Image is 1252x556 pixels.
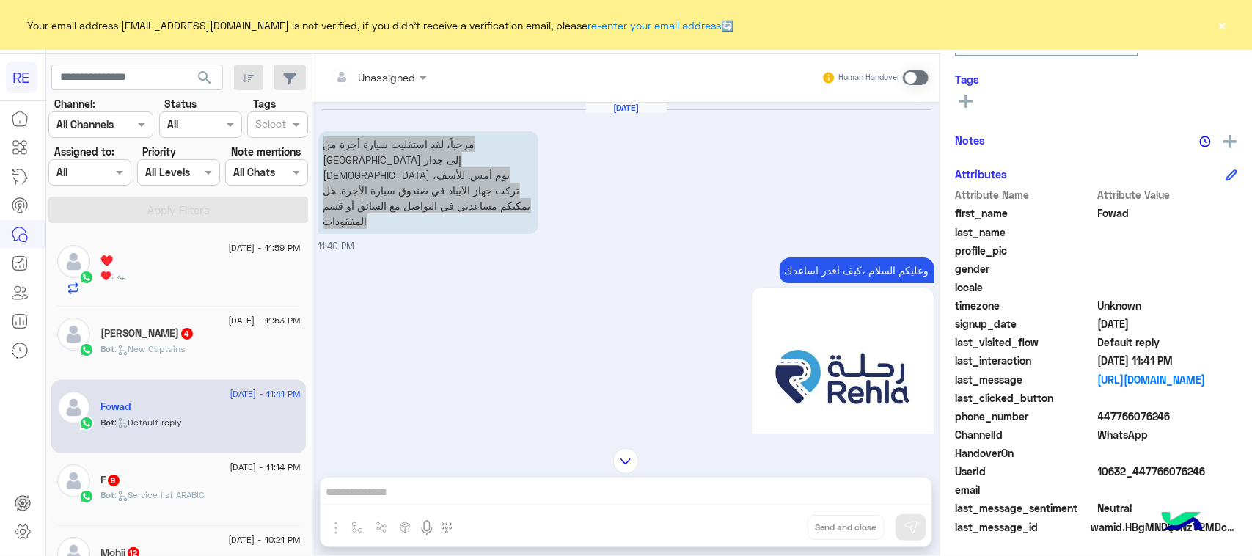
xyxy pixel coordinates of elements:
[955,205,1095,221] span: first_name
[613,448,639,474] img: scroll
[1098,390,1238,406] span: null
[230,461,300,474] span: [DATE] - 11:14 PM
[955,409,1095,424] span: phone_number
[955,224,1095,240] span: last_name
[1098,279,1238,295] span: null
[196,69,213,87] span: search
[955,261,1095,277] span: gender
[318,241,355,252] span: 11:40 PM
[838,72,900,84] small: Human Handover
[955,334,1095,350] span: last_visited_flow
[6,62,37,93] div: RE
[757,293,929,464] img: 88.jpg
[57,391,90,424] img: defaultAdmin.png
[780,257,934,283] p: 7/9/2025, 11:40 PM
[955,445,1095,461] span: HandoverOn
[79,489,94,504] img: WhatsApp
[253,96,276,111] label: Tags
[115,417,183,428] span: : Default reply
[1098,334,1238,350] span: Default reply
[181,328,193,340] span: 4
[79,343,94,357] img: WhatsApp
[1098,500,1238,516] span: 0
[955,390,1095,406] span: last_clicked_button
[79,270,94,285] img: WhatsApp
[101,489,115,500] span: Bot
[142,144,176,159] label: Priority
[57,464,90,497] img: defaultAdmin.png
[228,533,300,546] span: [DATE] - 10:21 PM
[101,327,194,340] h5: بدر المطيري
[1098,464,1238,479] span: 10632_447766076246
[955,372,1095,387] span: last_message
[1098,427,1238,442] span: 2
[101,474,121,486] h5: F
[48,197,308,223] button: Apply Filters
[79,416,94,431] img: WhatsApp
[28,18,734,33] span: Your email address [EMAIL_ADDRESS][DOMAIN_NAME] is not verified, if you didn't receive a verifica...
[955,73,1237,86] h6: Tags
[1223,135,1237,148] img: add
[101,270,112,281] span: ♥️
[253,116,286,135] div: Select
[108,475,120,486] span: 9
[955,353,1095,368] span: last_interaction
[1098,205,1238,221] span: Fowad
[955,243,1095,258] span: profile_pic
[115,489,205,500] span: : Service list ARABIC
[1098,316,1238,332] span: 2025-09-07T20:40:35.87Z
[101,400,131,413] h5: Fowad
[955,167,1007,180] h6: Attributes
[955,500,1095,516] span: last_message_sentiment
[588,19,722,32] a: re-enter your email address
[955,133,985,147] h6: Notes
[1098,372,1238,387] a: [URL][DOMAIN_NAME]
[1098,353,1238,368] span: 2025-09-07T20:41:42.404Z
[1098,409,1238,424] span: 447766076246
[230,387,300,400] span: [DATE] - 11:41 PM
[955,464,1095,479] span: UserId
[54,96,95,111] label: Channel:
[57,318,90,351] img: defaultAdmin.png
[115,343,186,354] span: : New Captains
[1157,497,1208,549] img: hulul-logo.png
[955,519,1088,535] span: last_message_id
[1098,261,1238,277] span: null
[112,270,127,281] span: بيه
[1091,519,1237,535] span: wamid.HBgMNDQ3NzY2MDc2MjQ2FQIAEhgUM0E4M0Q4Mzc4OEVBMDE5MUE5QjMA
[101,417,115,428] span: Bot
[1098,187,1238,202] span: Attribute Value
[955,187,1095,202] span: Attribute Name
[101,343,115,354] span: Bot
[228,314,300,327] span: [DATE] - 11:53 PM
[955,482,1095,497] span: email
[101,255,114,267] h5: ♥️
[164,96,197,111] label: Status
[1199,136,1211,147] img: notes
[955,298,1095,313] span: timezone
[955,427,1095,442] span: ChannelId
[228,241,300,255] span: [DATE] - 11:59 PM
[187,65,223,96] button: search
[808,515,885,540] button: Send and close
[1215,18,1230,32] button: ×
[318,131,538,234] p: 7/9/2025, 11:40 PM
[955,316,1095,332] span: signup_date
[1098,298,1238,313] span: Unknown
[57,245,90,278] img: defaultAdmin.png
[231,144,301,159] label: Note mentions
[955,279,1095,295] span: locale
[1098,482,1238,497] span: null
[54,144,114,159] label: Assigned to:
[1098,445,1238,461] span: null
[586,103,667,113] h6: [DATE]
